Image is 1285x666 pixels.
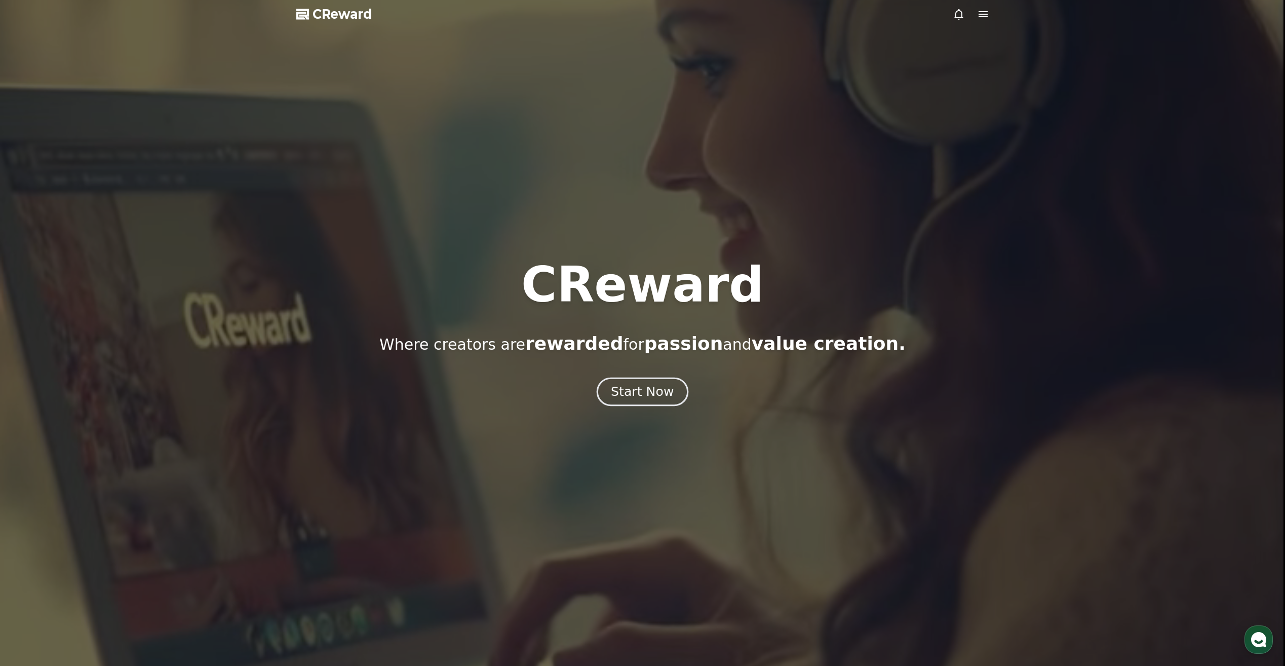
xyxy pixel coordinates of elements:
a: CReward [296,6,372,22]
span: Home [26,337,44,345]
a: Home [3,321,67,347]
span: Messages [84,337,114,345]
a: Messages [67,321,131,347]
a: Settings [131,321,194,347]
div: Start Now [611,383,674,400]
span: Settings [150,337,175,345]
span: CReward [313,6,372,22]
a: Start Now [599,388,686,398]
button: Start Now [597,378,688,406]
p: Where creators are for and [379,334,906,354]
h1: CReward [521,261,764,309]
span: passion [644,333,723,354]
span: rewarded [525,333,623,354]
span: value creation. [752,333,906,354]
